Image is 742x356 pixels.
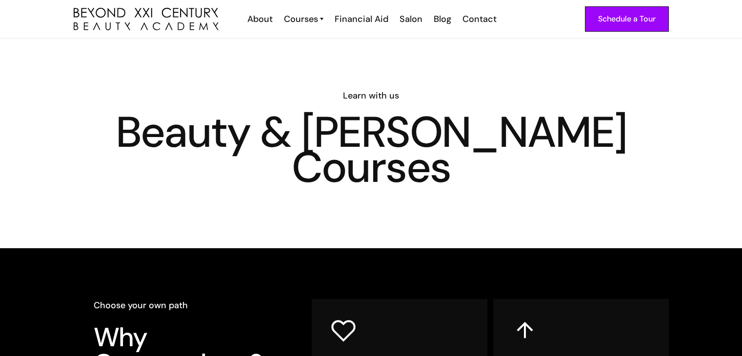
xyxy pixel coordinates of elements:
[456,13,501,25] a: Contact
[393,13,427,25] a: Salon
[598,13,656,25] div: Schedule a Tour
[284,13,318,25] div: Courses
[74,8,219,31] img: beyond 21st century beauty academy logo
[512,318,538,343] img: up arrow
[74,115,669,185] h1: Beauty & [PERSON_NAME] Courses
[94,299,284,312] h6: Choose your own path
[247,13,273,25] div: About
[585,6,669,32] a: Schedule a Tour
[462,13,497,25] div: Contact
[241,13,278,25] a: About
[74,89,669,102] h6: Learn with us
[434,13,451,25] div: Blog
[427,13,456,25] a: Blog
[331,318,356,343] img: heart icon
[328,13,393,25] a: Financial Aid
[335,13,388,25] div: Financial Aid
[284,13,323,25] a: Courses
[400,13,422,25] div: Salon
[74,8,219,31] a: home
